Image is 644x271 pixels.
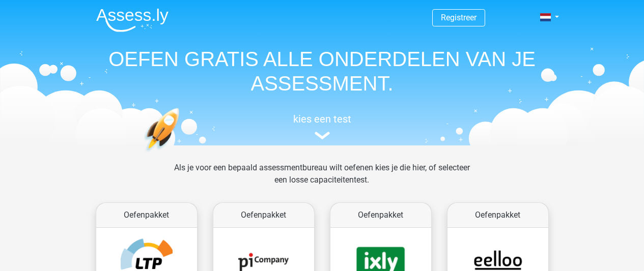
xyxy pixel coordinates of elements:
a: kies een test [88,113,556,140]
div: Als je voor een bepaald assessmentbureau wilt oefenen kies je die hier, of selecteer een losse ca... [166,162,478,198]
img: assessment [315,132,330,139]
img: Assessly [96,8,169,32]
img: oefenen [144,108,219,200]
a: Registreer [441,13,477,22]
h5: kies een test [88,113,556,125]
h1: OEFEN GRATIS ALLE ONDERDELEN VAN JE ASSESSMENT. [88,47,556,96]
